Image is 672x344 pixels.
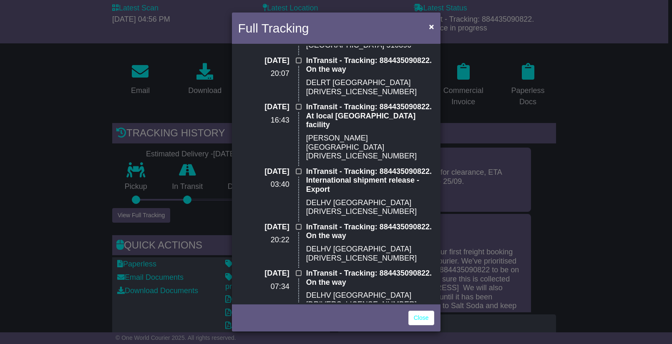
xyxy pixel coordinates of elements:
[306,167,434,194] p: InTransit - Tracking: 884435090822. International shipment release - Export
[238,56,289,65] p: [DATE]
[306,78,434,96] p: DELRT [GEOGRAPHIC_DATA] [DRIVERS_LICENSE_NUMBER]
[306,291,434,309] p: DELHV [GEOGRAPHIC_DATA] [DRIVERS_LICENSE_NUMBER]
[306,269,434,287] p: InTransit - Tracking: 884435090822. On the way
[238,236,289,245] p: 20:22
[306,245,434,263] p: DELHV [GEOGRAPHIC_DATA] [DRIVERS_LICENSE_NUMBER]
[238,223,289,232] p: [DATE]
[429,22,434,31] span: ×
[238,69,289,78] p: 20:07
[306,223,434,241] p: InTransit - Tracking: 884435090822. On the way
[238,269,289,278] p: [DATE]
[238,282,289,291] p: 07:34
[238,167,289,176] p: [DATE]
[425,18,438,35] button: Close
[238,19,309,38] h4: Full Tracking
[408,311,434,325] a: Close
[306,103,434,130] p: InTransit - Tracking: 884435090822. At local [GEOGRAPHIC_DATA] facility
[238,180,289,189] p: 03:40
[238,103,289,112] p: [DATE]
[306,134,434,161] p: [PERSON_NAME] [GEOGRAPHIC_DATA] [DRIVERS_LICENSE_NUMBER]
[306,198,434,216] p: DELHV [GEOGRAPHIC_DATA] [DRIVERS_LICENSE_NUMBER]
[238,116,289,125] p: 16:43
[306,56,434,74] p: InTransit - Tracking: 884435090822. On the way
